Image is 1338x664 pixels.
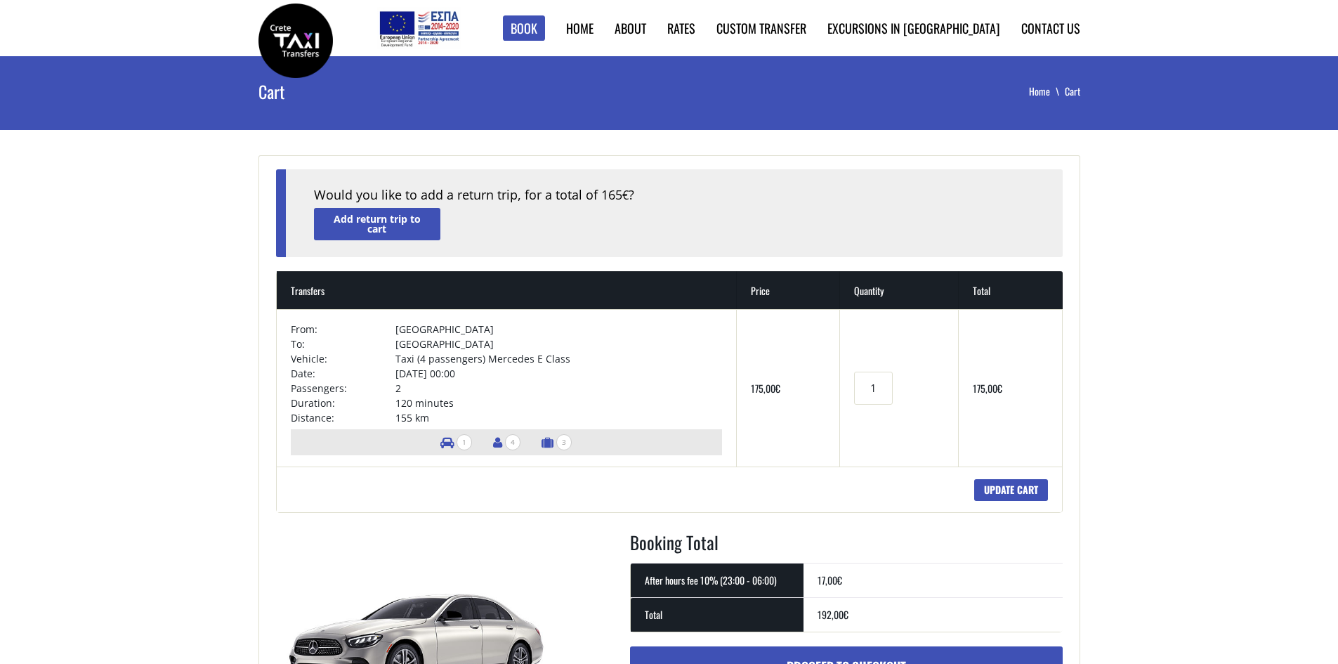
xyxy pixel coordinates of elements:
li: Number of vehicles [433,429,479,455]
th: Total [959,271,1062,309]
a: Custom Transfer [716,19,806,37]
a: About [615,19,646,37]
td: Vehicle: [291,351,395,366]
a: Home [1029,84,1065,98]
img: e-bannersEUERDF180X90.jpg [377,7,461,49]
span: € [837,573,842,587]
a: Excursions in [GEOGRAPHIC_DATA] [827,19,1000,37]
input: Update cart [974,479,1048,501]
a: Crete Taxi Transfers | Crete Taxi Transfers Cart | Crete Taxi Transfers [258,32,333,46]
td: [GEOGRAPHIC_DATA] [395,322,722,337]
td: Taxi (4 passengers) Mercedes E Class [395,351,722,366]
span: € [844,607,848,622]
th: Total [631,597,804,632]
th: Quantity [840,271,959,309]
td: [DATE] 00:00 [395,366,722,381]
th: Price [737,271,840,309]
span: 3 [556,434,572,450]
bdi: 192,00 [818,607,848,622]
td: 2 [395,381,722,396]
h2: Booking Total [630,530,1063,564]
span: € [997,381,1002,396]
h1: Cart [258,56,535,126]
a: Add return trip to cart [314,208,440,240]
a: Contact us [1021,19,1080,37]
td: 120 minutes [395,396,722,410]
img: Crete Taxi Transfers | Crete Taxi Transfers Cart | Crete Taxi Transfers [258,4,333,78]
div: Would you like to add a return trip, for a total of 165 ? [314,186,1035,204]
span: € [622,188,629,203]
td: 155 km [395,410,722,425]
input: Transfers quantity [854,372,892,405]
td: To: [291,337,395,351]
span: € [775,381,780,396]
bdi: 175,00 [751,381,780,396]
span: 1 [457,434,472,450]
bdi: 175,00 [973,381,1002,396]
li: Number of passengers [486,429,527,455]
a: Book [503,15,545,41]
td: Duration: [291,396,395,410]
td: Date: [291,366,395,381]
li: Cart [1065,84,1080,98]
a: Home [566,19,593,37]
th: After hours fee 10% (23:00 - 06:00) [631,563,804,597]
span: 4 [505,434,520,450]
li: Number of luggage items [534,429,579,455]
td: Passengers: [291,381,395,396]
td: [GEOGRAPHIC_DATA] [395,337,722,351]
bdi: 17,00 [818,573,842,587]
td: From: [291,322,395,337]
th: Transfers [277,271,737,309]
td: Distance: [291,410,395,425]
a: Rates [667,19,695,37]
